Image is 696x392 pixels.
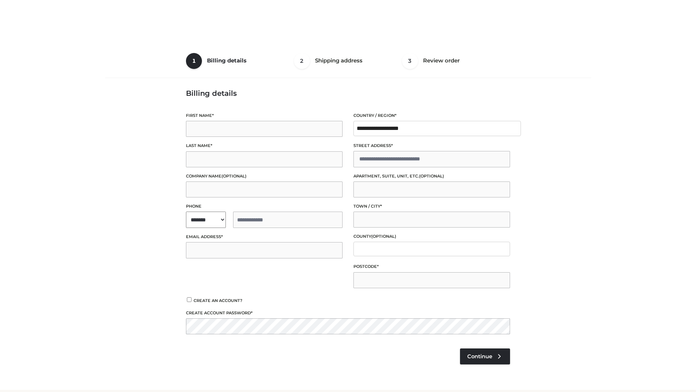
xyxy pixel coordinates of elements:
label: Apartment, suite, unit, etc. [353,173,510,180]
span: (optional) [371,234,396,239]
span: Create an account? [194,298,243,303]
span: Shipping address [315,57,362,64]
h3: Billing details [186,89,510,98]
label: Company name [186,173,343,180]
label: Street address [353,142,510,149]
span: Review order [423,57,460,64]
span: 1 [186,53,202,69]
span: Continue [467,353,492,360]
label: Postcode [353,263,510,270]
span: Billing details [207,57,246,64]
span: 3 [402,53,418,69]
label: First name [186,112,343,119]
input: Create an account? [186,297,192,302]
label: Town / City [353,203,510,210]
label: Phone [186,203,343,210]
span: 2 [294,53,310,69]
label: Create account password [186,310,510,317]
label: Country / Region [353,112,510,119]
a: Continue [460,348,510,364]
label: Email address [186,233,343,240]
span: (optional) [419,173,444,179]
label: County [353,233,510,240]
label: Last name [186,142,343,149]
span: (optional) [221,173,246,179]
